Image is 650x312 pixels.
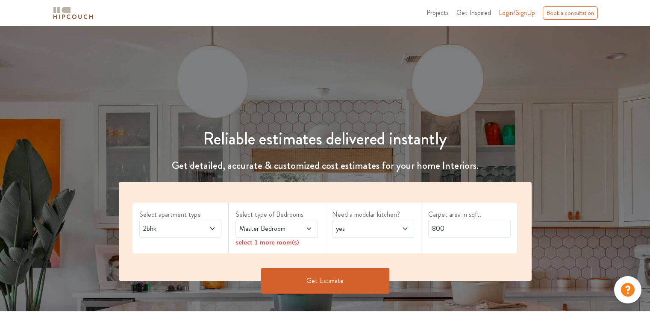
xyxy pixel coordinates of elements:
span: 2bhk [141,224,197,234]
button: Get Estimate [261,268,389,294]
span: Projects [426,8,449,18]
h1: Reliable estimates delivered instantly [114,129,537,149]
div: Book a consultation [543,6,598,20]
span: yes [334,224,390,234]
div: select 1 more room(s) [235,238,318,247]
input: Enter area sqft [428,220,511,238]
label: Need a modular kitchen? [332,209,415,220]
span: Get Inspired [456,8,491,18]
label: Select type of Bedrooms [235,209,318,220]
h4: Get detailed, accurate & customized cost estimates for your home Interiors. [114,159,537,172]
span: Login/SignUp [499,8,535,18]
span: logo-horizontal.svg [52,3,94,23]
img: logo-horizontal.svg [52,6,94,21]
span: Master Bedroom [238,224,294,234]
label: Select apartment type [139,209,222,220]
label: Carpet area in sqft. [428,209,511,220]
